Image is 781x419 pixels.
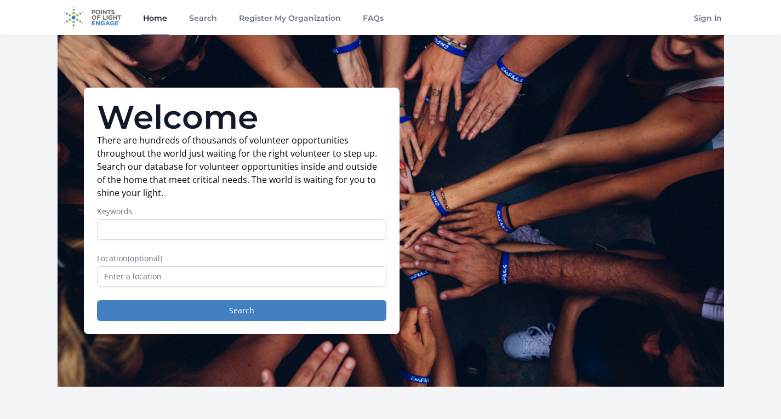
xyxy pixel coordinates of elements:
[128,253,162,263] span: (optional)
[97,206,386,217] label: Keywords
[97,300,386,321] button: Search
[97,101,386,134] h1: Welcome
[97,253,386,264] label: Location
[97,134,386,199] p: There are hundreds of thousands of volunteer opportunities throughout the world just waiting for ...
[97,266,386,287] input: Enter a location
